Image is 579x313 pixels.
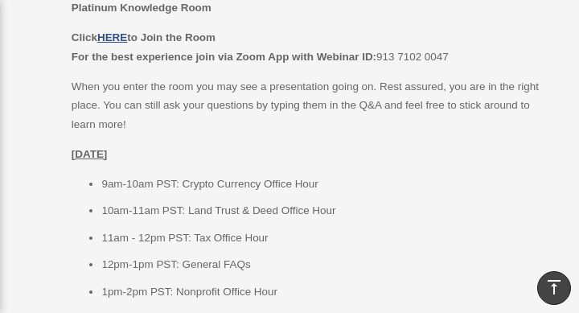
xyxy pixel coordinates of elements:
li: 11am - 12pm PST: Tax Office Hour [101,229,544,248]
u: [DATE] [72,148,108,160]
span: Platinum Knowledge Room [72,2,211,14]
b: Click to Join the Room [72,31,216,43]
p: When you enter the room you may see a presentation going on. Rest assured, you are in the right p... [72,77,544,134]
p: 913 7102 0047 [72,28,544,66]
li: 10am-11am PST: Land Trust & Deed Office Hour [101,201,544,220]
li: 9am-10am PST: Crypto Currency Office Hour [101,175,544,194]
li: 1pm-2pm PST: Nonprofit Office Hour [101,282,544,302]
b: For the best experience join via Zoom App with Webinar ID: [72,51,376,63]
a: HERE [97,31,127,43]
li: 12pm-1pm PST: General FAQs [101,255,544,274]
